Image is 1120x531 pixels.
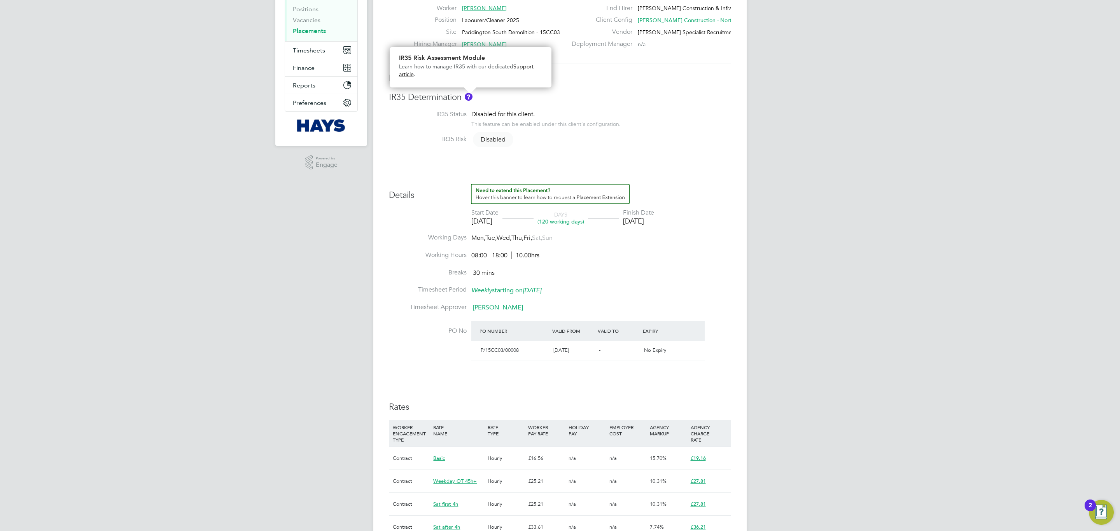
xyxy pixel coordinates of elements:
div: [DATE] [471,217,499,225]
span: n/a [569,501,576,507]
span: n/a [569,524,576,530]
div: 2 [1088,505,1092,515]
span: Sat after 4h [433,524,460,530]
span: £27.81 [691,501,706,507]
div: WORKER ENGAGEMENT TYPE [391,420,431,447]
div: Hourly [486,447,526,470]
div: £25.21 [526,470,567,493]
span: Timesheets [293,47,325,54]
span: £27.81 [691,478,706,484]
div: 08:00 - 18:00 [471,252,539,260]
a: Go to home page [285,119,358,132]
h3: IR35 Determination [389,92,731,103]
span: P/15CC03/00008 [481,347,519,353]
b: Placement [389,73,431,83]
span: 15.70% [650,455,667,461]
div: RATE TYPE [486,420,526,440]
span: 30 mins [473,269,495,277]
div: [DATE] [623,217,654,225]
img: hays-logo-retina.png [297,119,346,132]
span: Sun [542,234,553,242]
span: No Expiry [644,347,666,353]
span: Tue, [485,234,497,242]
div: RATE NAME [431,420,485,440]
div: Valid To [596,324,641,338]
h3: Details [389,184,731,201]
span: 10.31% [650,501,667,507]
strong: IR35 Risk Assessment Module [399,54,485,61]
div: WORKER PAY RATE [526,420,567,440]
div: Valid From [550,324,596,338]
span: Reports [293,82,315,89]
a: Positions [293,5,318,13]
div: Expiry [641,324,686,338]
label: End Hirer [567,4,632,12]
span: [PERSON_NAME] Construction - North… [638,17,740,24]
div: EMPLOYER COST [607,420,648,440]
span: starting on [471,286,541,294]
span: Preferences [293,99,326,107]
div: HOLIDAY PAY [567,420,607,440]
span: 10.00hrs [511,252,539,259]
div: Start Date [471,209,499,217]
label: IR35 Status [389,110,467,119]
em: Weekly [471,286,492,294]
span: Sat, [532,234,542,242]
label: Worker [414,4,457,12]
span: n/a [609,455,617,461]
button: About IR35 [465,93,472,101]
div: £16.56 [526,447,567,470]
span: £36.21 [691,524,706,530]
a: Placements [293,27,326,35]
label: Timesheet Period [389,286,467,294]
label: Hiring Manager [414,40,457,48]
span: [PERSON_NAME] Specialist Recruitment Limited [638,29,757,36]
span: Labourer/Cleaner 2025 [462,17,519,24]
button: Open Resource Center, 2 new notifications [1089,500,1114,525]
span: Powered by [316,155,338,162]
span: Thu, [511,234,523,242]
label: Position [414,16,457,24]
span: - [599,347,600,353]
span: n/a [569,455,576,461]
span: Wed, [497,234,511,242]
div: AGENCY MARKUP [648,420,688,440]
div: Hourly [486,470,526,493]
div: Contract [391,470,431,493]
span: Paddington South Demolition - 15CC03 [462,29,560,36]
a: Vacancies [293,16,320,24]
span: n/a [638,41,646,48]
label: Working Hours [389,251,467,259]
span: Disabled for this client. [471,110,535,118]
div: Contract [391,493,431,515]
span: [PERSON_NAME] Construction & Infrast… [638,5,742,12]
span: [DATE] [553,347,569,353]
span: Fri, [523,234,532,242]
label: Vendor [567,28,632,36]
span: [PERSON_NAME] [462,41,507,48]
label: IR35 Risk [389,135,467,143]
label: Deployment Manager [567,40,632,48]
span: [PERSON_NAME] [473,304,523,311]
div: Contract [391,447,431,470]
span: n/a [609,501,617,507]
span: 7.74% [650,524,664,530]
span: Finance [293,64,315,72]
div: DAYS [534,211,588,225]
label: Working Days [389,234,467,242]
span: Sat first 4h [433,501,458,507]
em: [DATE] [523,286,541,294]
span: 10.31% [650,478,667,484]
span: Engage [316,162,338,168]
div: PO Number [478,324,550,338]
button: How to extend a Placement? [471,184,630,204]
div: This feature can be enabled under this client's configuration. [471,119,621,128]
span: Mon, [471,234,485,242]
label: Site [414,28,457,36]
label: Breaks [389,269,467,277]
div: About IR35 [390,47,551,87]
span: Disabled [473,132,513,147]
span: [PERSON_NAME] [462,5,507,12]
span: (120 working days) [537,218,584,225]
div: Hourly [486,493,526,515]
